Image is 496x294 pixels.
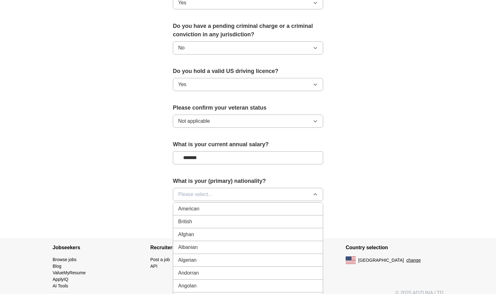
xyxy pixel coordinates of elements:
[178,191,212,198] span: Please select...
[53,257,76,262] a: Browse jobs
[178,244,198,251] span: Albanian
[150,257,170,262] a: Post a job
[346,239,443,256] h4: Country selection
[173,22,323,39] label: Do you have a pending criminal charge or a criminal conviction in any jurisdiction?
[173,104,323,112] label: Please confirm your veteran status
[173,188,323,201] button: Please select...
[150,264,158,269] a: API
[53,283,68,288] a: AI Tools
[178,117,210,125] span: Not applicable
[53,264,61,269] a: Blog
[346,256,356,264] img: US flag
[178,231,194,238] span: Afghan
[173,78,323,91] button: Yes
[406,257,421,264] button: change
[173,140,323,149] label: What is your current annual salary?
[178,282,197,290] span: Angolan
[178,218,192,225] span: British
[173,67,323,75] label: Do you hold a valid US driving licence?
[173,41,323,54] button: No
[358,257,404,264] span: [GEOGRAPHIC_DATA]
[178,205,199,213] span: American
[178,269,199,277] span: Andorran
[178,256,197,264] span: Algerian
[173,177,323,185] label: What is your (primary) nationality?
[173,115,323,128] button: Not applicable
[53,277,68,282] a: ApplyIQ
[53,270,86,275] a: ValueMyResume
[178,44,184,52] span: No
[178,81,186,88] span: Yes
